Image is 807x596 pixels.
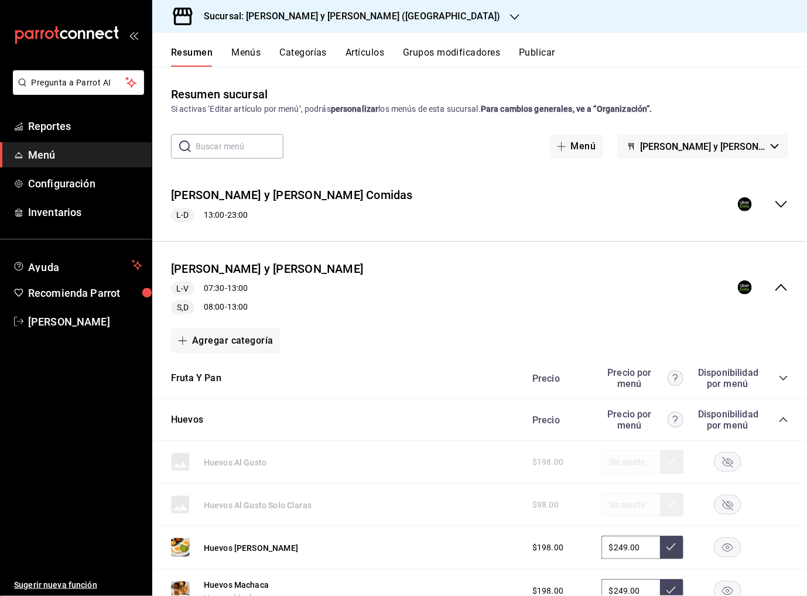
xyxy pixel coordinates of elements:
div: Precio [521,373,596,384]
button: Menú [550,134,603,159]
div: collapse-menu-row [152,251,807,324]
div: Precio [521,415,596,426]
button: Menús [231,47,261,67]
span: Configuración [28,176,142,191]
div: Si activas ‘Editar artículo por menú’, podrás los menús de esta sucursal. [171,103,788,115]
span: L-V [172,283,193,295]
span: Recomienda Parrot [28,285,142,301]
img: Preview [171,538,190,557]
span: Pregunta a Parrot AI [32,77,126,89]
span: Inventarios [28,204,142,220]
div: 13:00 - 23:00 [171,208,413,222]
span: S,D [172,302,193,314]
button: Publicar [519,47,555,67]
button: collapse-category-row [779,374,788,383]
button: Agregar categoría [171,328,281,353]
div: Disponibilidad por menú [698,409,757,431]
button: Grupos modificadores [403,47,500,67]
button: collapse-category-row [779,415,788,424]
span: Sugerir nueva función [14,579,142,591]
strong: personalizar [331,104,379,114]
span: $198.00 [532,542,563,554]
button: [PERSON_NAME] y [PERSON_NAME] Comidas [171,187,413,204]
span: Menú [28,147,142,163]
div: Resumen sucursal [171,85,268,103]
h3: Sucursal: [PERSON_NAME] y [PERSON_NAME] ([GEOGRAPHIC_DATA]) [194,9,501,23]
button: open_drawer_menu [129,30,138,40]
button: Huevos [171,413,203,427]
button: Artículos [346,47,384,67]
span: L-D [172,209,193,221]
button: Huevos [PERSON_NAME] [204,542,298,554]
div: Precio por menú [601,409,683,431]
button: [PERSON_NAME] y [PERSON_NAME] - Metropolitan [617,134,788,159]
button: Huevos Machaca [204,579,269,591]
button: Fruta Y Pan [171,372,221,385]
button: Categorías [280,47,327,67]
div: navigation tabs [171,47,807,67]
strong: Para cambios generales, ve a “Organización”. [481,104,652,114]
div: 07:30 - 13:00 [171,282,363,296]
button: Pregunta a Parrot AI [13,70,144,95]
span: Ayuda [28,258,127,272]
input: Sin ajuste [601,536,660,559]
div: Disponibilidad por menú [698,367,757,389]
button: Resumen [171,47,213,67]
div: Precio por menú [601,367,683,389]
a: Pregunta a Parrot AI [8,85,144,97]
span: [PERSON_NAME] y [PERSON_NAME] - Metropolitan [641,141,766,152]
button: [PERSON_NAME] y [PERSON_NAME] [171,261,363,278]
div: collapse-menu-row [152,177,807,232]
span: [PERSON_NAME] [28,314,142,330]
input: Buscar menú [196,135,283,158]
span: Reportes [28,118,142,134]
div: 08:00 - 13:00 [171,300,363,314]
